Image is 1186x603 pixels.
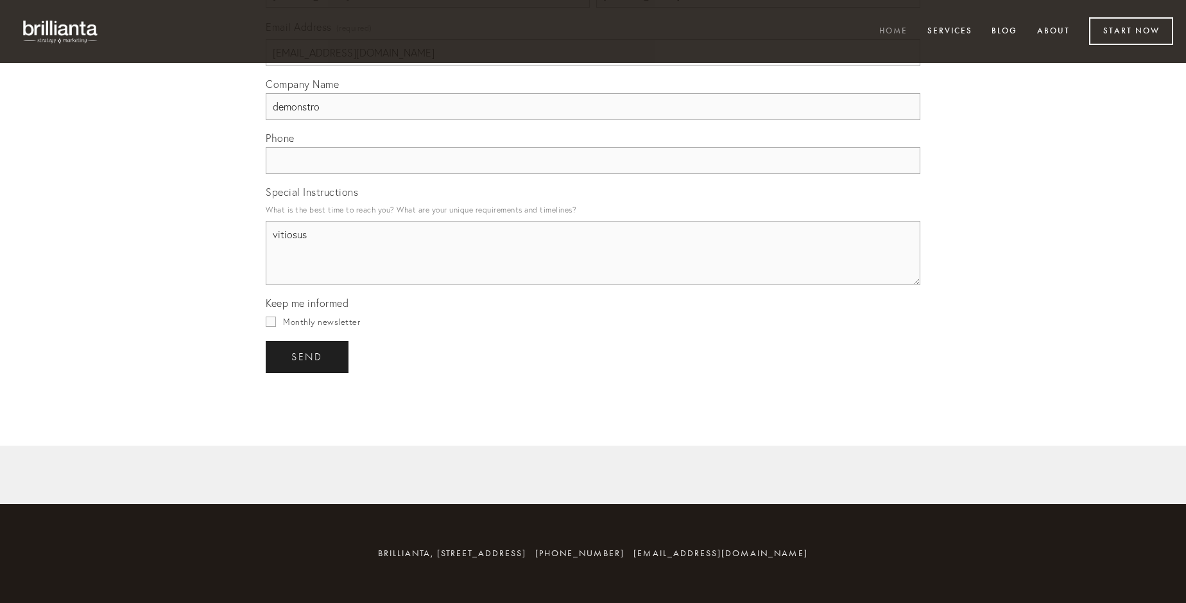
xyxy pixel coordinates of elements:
span: [PHONE_NUMBER] [535,548,624,559]
span: Special Instructions [266,186,358,198]
span: send [291,351,323,363]
a: Blog [983,21,1026,42]
span: brillianta, [STREET_ADDRESS] [378,548,526,559]
a: Start Now [1089,17,1173,45]
a: About [1029,21,1078,42]
p: What is the best time to reach you? What are your unique requirements and timelines? [266,201,920,218]
span: Company Name [266,78,339,91]
a: Home [871,21,916,42]
input: Monthly newsletter [266,317,276,327]
button: sendsend [266,341,348,373]
a: Services [919,21,981,42]
a: [EMAIL_ADDRESS][DOMAIN_NAME] [633,548,808,559]
span: Phone [266,132,295,144]
span: Keep me informed [266,297,348,310]
textarea: vitiosus [266,221,920,285]
img: brillianta - research, strategy, marketing [13,13,109,50]
span: Monthly newsletter [283,317,360,327]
